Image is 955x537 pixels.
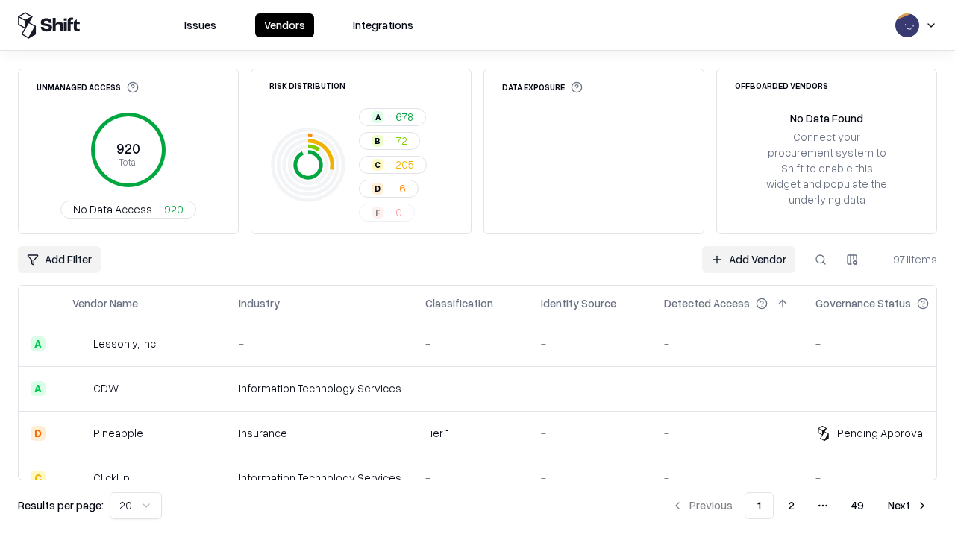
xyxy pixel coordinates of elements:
[344,13,422,37] button: Integrations
[239,470,401,486] div: Information Technology Services
[72,426,87,441] img: Pineapple
[72,336,87,351] img: Lessonly, Inc.
[425,380,517,396] div: -
[425,425,517,441] div: Tier 1
[664,470,792,486] div: -
[359,132,420,150] button: B72
[663,492,937,519] nav: pagination
[541,336,640,351] div: -
[18,497,104,513] p: Results per page:
[790,110,863,126] div: No Data Found
[31,336,46,351] div: A
[541,295,616,311] div: Identity Source
[839,492,876,519] button: 49
[359,108,426,126] button: A678
[164,201,184,217] span: 920
[395,133,407,148] span: 72
[395,157,414,172] span: 205
[425,295,493,311] div: Classification
[72,381,87,396] img: CDW
[372,135,383,147] div: B
[815,380,953,396] div: -
[541,470,640,486] div: -
[664,336,792,351] div: -
[745,492,774,519] button: 1
[395,180,406,196] span: 16
[93,425,143,441] div: Pineapple
[765,129,889,208] div: Connect your procurement system to Shift to enable this widget and populate the underlying data
[359,156,427,174] button: C205
[877,251,937,267] div: 971 items
[395,109,413,125] span: 678
[93,470,130,486] div: ClickUp
[239,425,401,441] div: Insurance
[116,140,140,157] tspan: 920
[777,492,807,519] button: 2
[269,81,345,89] div: Risk Distribution
[72,295,138,311] div: Vendor Name
[541,425,640,441] div: -
[815,336,953,351] div: -
[664,380,792,396] div: -
[837,425,925,441] div: Pending Approval
[93,336,158,351] div: Lessonly, Inc.
[879,492,937,519] button: Next
[18,246,101,273] button: Add Filter
[372,111,383,123] div: A
[425,336,517,351] div: -
[702,246,795,273] a: Add Vendor
[60,201,196,219] button: No Data Access920
[31,471,46,486] div: C
[425,470,517,486] div: -
[72,471,87,486] img: ClickUp
[815,295,911,311] div: Governance Status
[31,381,46,396] div: A
[239,295,280,311] div: Industry
[502,81,583,93] div: Data Exposure
[255,13,314,37] button: Vendors
[735,81,828,89] div: Offboarded Vendors
[541,380,640,396] div: -
[664,425,792,441] div: -
[372,159,383,171] div: C
[37,81,139,93] div: Unmanaged Access
[239,336,401,351] div: -
[175,13,225,37] button: Issues
[73,201,152,217] span: No Data Access
[239,380,401,396] div: Information Technology Services
[359,180,419,198] button: D16
[31,426,46,441] div: D
[93,380,119,396] div: CDW
[119,156,138,168] tspan: Total
[372,183,383,195] div: D
[664,295,750,311] div: Detected Access
[815,470,953,486] div: -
